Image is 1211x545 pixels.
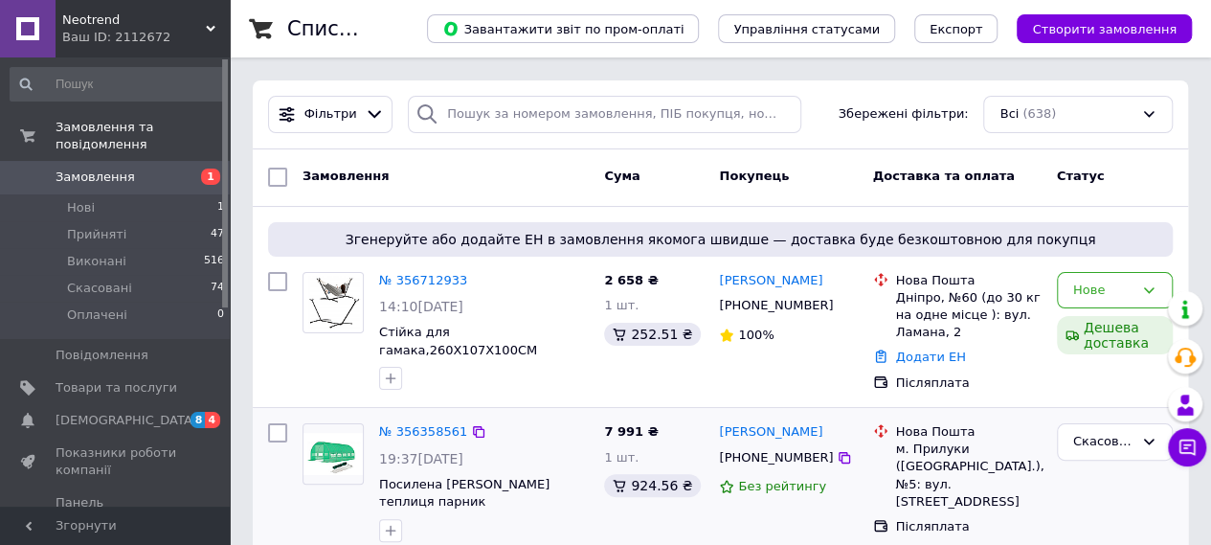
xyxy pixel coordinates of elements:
[442,20,684,37] span: Завантажити звіт по пром-оплаті
[56,119,230,153] span: Замовлення та повідомлення
[715,445,837,470] div: [PHONE_NUMBER]
[56,494,177,529] span: Панель управління
[56,412,197,429] span: [DEMOGRAPHIC_DATA]
[303,276,363,329] img: Фото товару
[201,169,220,185] span: 1
[303,272,364,333] a: Фото товару
[211,226,224,243] span: 47
[604,474,700,497] div: 924.56 ₴
[999,105,1019,124] span: Всі
[303,423,364,485] a: Фото товару
[896,375,1042,392] div: Післяплата
[733,22,880,36] span: Управління статусами
[303,433,363,475] img: Фото товару
[379,299,463,314] span: 14:10[DATE]
[604,298,639,312] span: 1 шт.
[276,230,1165,249] span: Згенеруйте або додайте ЕН в замовлення якомога швидше — доставка буде безкоштовною для покупця
[56,347,148,364] span: Повідомлення
[719,169,789,183] span: Покупець
[217,307,224,324] span: 0
[604,169,639,183] span: Cума
[896,350,966,364] a: Додати ЕН
[914,14,998,43] button: Експорт
[715,293,837,318] div: [PHONE_NUMBER]
[604,273,658,287] span: 2 658 ₴
[604,424,658,439] span: 7 991 ₴
[873,169,1015,183] span: Доставка та оплата
[67,253,126,270] span: Виконані
[930,22,983,36] span: Експорт
[1022,106,1056,121] span: (638)
[1017,14,1192,43] button: Створити замовлення
[1057,316,1173,354] div: Дешева доставка
[896,441,1042,511] div: м. Прилуки ([GEOGRAPHIC_DATA].), №5: вул. [STREET_ADDRESS]
[56,169,135,186] span: Замовлення
[738,479,826,493] span: Без рейтингу
[719,423,822,442] a: [PERSON_NAME]
[10,67,226,102] input: Пошук
[304,105,357,124] span: Фільтри
[56,444,177,479] span: Показники роботи компанії
[379,424,467,439] a: № 356358561
[1057,169,1105,183] span: Статус
[287,17,482,40] h1: Список замовлень
[303,169,389,183] span: Замовлення
[738,328,774,342] span: 100%
[839,105,969,124] span: Збережені фільтри:
[1073,432,1133,452] div: Скасовано
[998,21,1192,35] a: Створити замовлення
[211,280,224,297] span: 74
[56,379,177,397] span: Товари та послуги
[1032,22,1177,36] span: Створити замовлення
[896,423,1042,441] div: Нова Пошта
[1073,281,1133,301] div: Нове
[191,412,206,428] span: 8
[718,14,895,43] button: Управління статусами
[67,226,126,243] span: Прийняті
[896,518,1042,535] div: Післяплата
[217,199,224,216] span: 1
[67,280,132,297] span: Скасовані
[62,29,230,46] div: Ваш ID: 2112672
[604,323,700,346] div: 252.51 ₴
[427,14,699,43] button: Завантажити звіт по пром-оплаті
[719,272,822,290] a: [PERSON_NAME]
[379,273,467,287] a: № 356712933
[408,96,801,133] input: Пошук за номером замовлення, ПІБ покупця, номером телефону, Email, номером накладної
[62,11,206,29] span: Neotrend
[604,450,639,465] span: 1 шт.
[379,477,589,545] a: Посилена [PERSON_NAME] теплиця парник [GEOGRAPHIC_DATA] 18м2 Green (LB-18M25)
[67,199,95,216] span: Нові
[205,412,220,428] span: 4
[204,253,224,270] span: 516
[67,307,127,324] span: Оплачені
[379,325,570,375] a: Стійка для гамака,260Х107Х100СМ GardenLine HAM2535, чорний
[896,272,1042,289] div: Нова Пошта
[896,289,1042,342] div: Дніпро, №60 (до 30 кг на одне місце ): вул. Ламана, 2
[1168,428,1206,466] button: Чат з покупцем
[379,451,463,466] span: 19:37[DATE]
